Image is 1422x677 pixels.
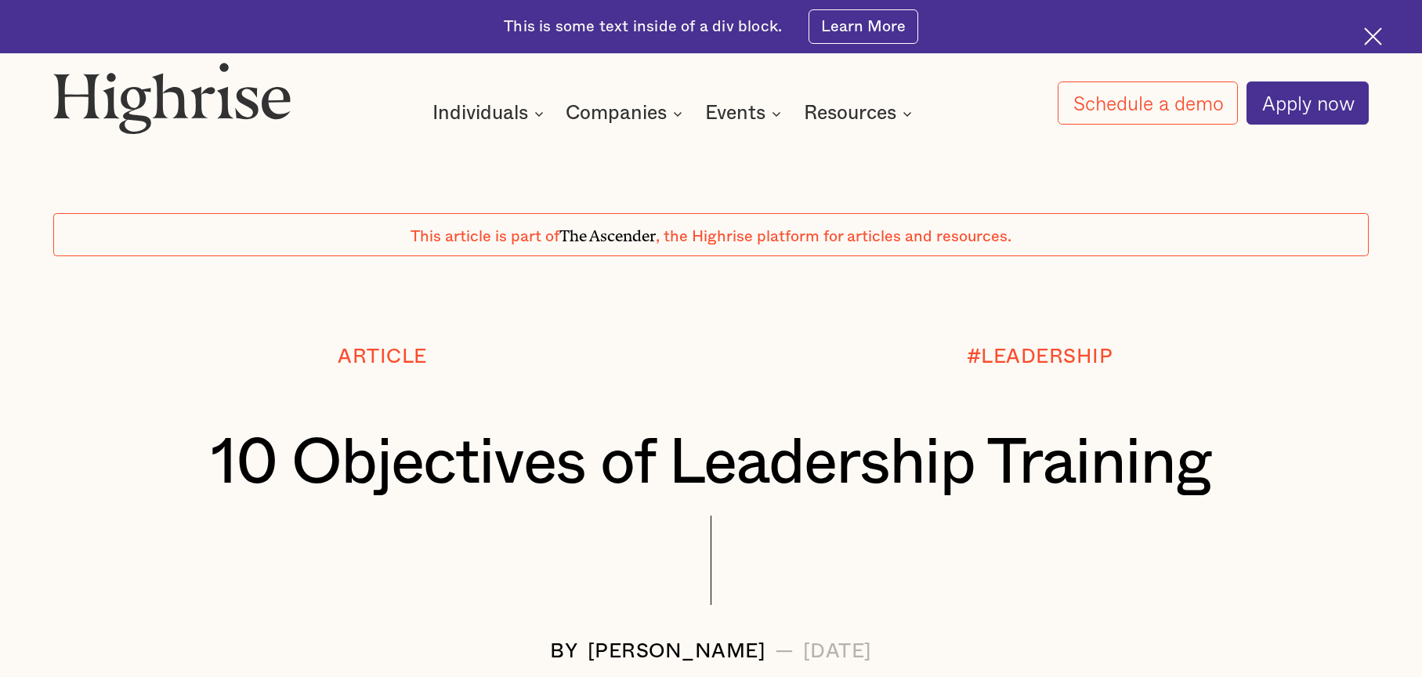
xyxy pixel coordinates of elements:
[108,429,1314,499] h1: 10 Objectives of Leadership Training
[588,640,766,662] div: [PERSON_NAME]
[504,16,782,38] div: This is some text inside of a div block.
[1247,81,1369,125] a: Apply now
[1364,27,1382,45] img: Cross icon
[1058,81,1238,125] a: Schedule a demo
[705,104,765,123] div: Events
[804,104,896,123] div: Resources
[803,640,872,662] div: [DATE]
[432,104,528,123] div: Individuals
[338,346,427,367] div: Article
[967,346,1113,367] div: #LEADERSHIP
[411,229,559,244] span: This article is part of
[53,62,291,134] img: Highrise logo
[550,640,578,662] div: BY
[809,9,917,43] a: Learn More
[775,640,794,662] div: —
[566,104,667,123] div: Companies
[656,229,1011,244] span: , the Highrise platform for articles and resources.
[559,223,656,242] span: The Ascender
